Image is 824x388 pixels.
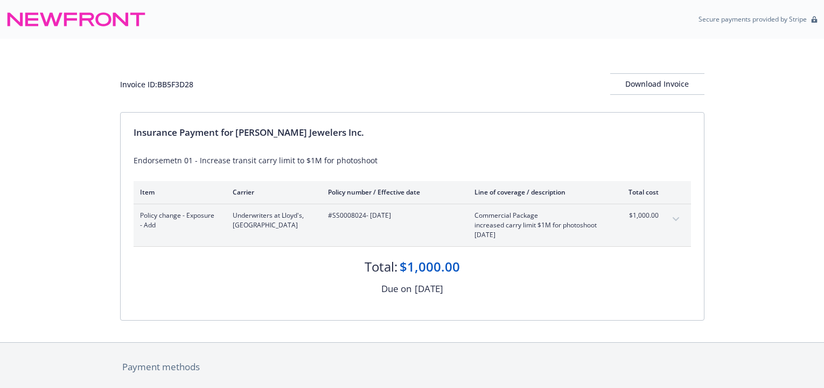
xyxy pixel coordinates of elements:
[122,360,702,374] div: Payment methods
[365,258,397,276] div: Total:
[474,188,601,197] div: Line of coverage / description
[140,188,215,197] div: Item
[400,258,460,276] div: $1,000.00
[474,220,601,240] span: increased carry limit $1M for photoshoot [DATE]
[140,211,215,230] span: Policy change - Exposure - Add
[381,282,411,296] div: Due on
[328,211,457,220] span: #SS0008024 - [DATE]
[233,211,311,230] span: Underwriters at Lloyd's, [GEOGRAPHIC_DATA]
[415,282,443,296] div: [DATE]
[699,15,807,24] p: Secure payments provided by Stripe
[120,79,193,90] div: Invoice ID: BB5F3D28
[134,155,691,166] div: Endorsemetn 01 - Increase transit carry limit to $1M for photoshoot
[618,188,659,197] div: Total cost
[610,73,704,95] button: Download Invoice
[610,74,704,94] div: Download Invoice
[474,211,601,220] span: Commercial Package
[233,188,311,197] div: Carrier
[667,211,685,228] button: expand content
[474,211,601,240] span: Commercial Packageincreased carry limit $1M for photoshoot [DATE]
[134,204,691,246] div: Policy change - Exposure - AddUnderwriters at Lloyd's, [GEOGRAPHIC_DATA]#SS0008024- [DATE]Commerc...
[618,211,659,220] span: $1,000.00
[134,126,691,140] div: Insurance Payment for [PERSON_NAME] Jewelers Inc.
[328,188,457,197] div: Policy number / Effective date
